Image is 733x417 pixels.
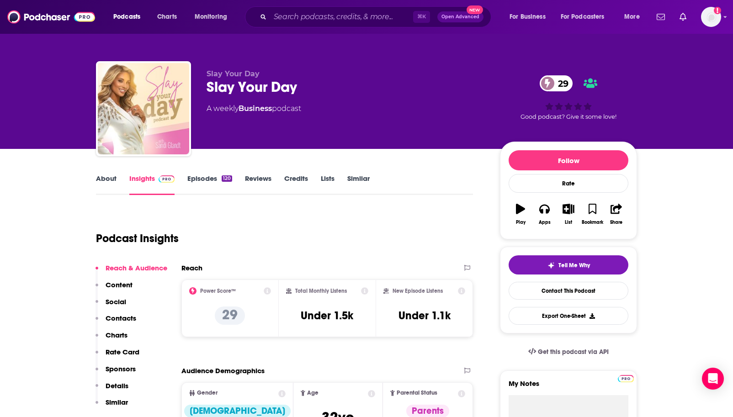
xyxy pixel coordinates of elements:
[96,348,139,364] button: Rate Card
[618,374,634,382] a: Pro website
[605,198,628,231] button: Share
[547,262,555,269] img: tell me why sparkle
[580,198,604,231] button: Bookmark
[618,10,651,24] button: open menu
[521,113,616,120] span: Good podcast? Give it some love!
[96,381,128,398] button: Details
[106,314,136,322] p: Contacts
[222,175,232,182] div: 120
[624,11,640,23] span: More
[558,262,590,269] span: Tell Me Why
[610,220,622,225] div: Share
[549,75,573,91] span: 29
[321,174,335,195] a: Lists
[106,381,128,390] p: Details
[96,398,128,415] button: Similar
[397,390,437,396] span: Parental Status
[701,7,721,27] img: User Profile
[254,6,500,27] div: Search podcasts, credits, & more...
[245,174,271,195] a: Reviews
[270,10,413,24] input: Search podcasts, credits, & more...
[509,174,628,193] div: Rate
[295,288,347,294] h2: Total Monthly Listens
[701,7,721,27] span: Logged in as sarahhallprinc
[701,7,721,27] button: Show profile menu
[539,220,551,225] div: Apps
[500,69,637,126] div: 29Good podcast? Give it some love!
[516,220,526,225] div: Play
[532,198,556,231] button: Apps
[521,341,616,363] a: Get this podcast via API
[197,390,218,396] span: Gender
[106,348,139,356] p: Rate Card
[159,175,175,183] img: Podchaser Pro
[106,364,136,373] p: Sponsors
[207,69,260,78] span: Slay Your Day
[509,150,628,170] button: Follow
[96,314,136,331] button: Contacts
[96,364,136,381] button: Sponsors
[113,11,140,23] span: Podcasts
[714,7,721,14] svg: Add a profile image
[510,11,546,23] span: For Business
[107,10,152,24] button: open menu
[347,174,370,195] a: Similar
[151,10,182,24] a: Charts
[582,220,603,225] div: Bookmark
[618,375,634,382] img: Podchaser Pro
[96,297,126,314] button: Social
[96,232,179,245] h1: Podcast Insights
[503,10,557,24] button: open menu
[96,331,127,348] button: Charts
[538,348,609,356] span: Get this podcast via API
[441,15,479,19] span: Open Advanced
[540,75,573,91] a: 29
[200,288,236,294] h2: Power Score™
[565,220,572,225] div: List
[106,331,127,339] p: Charts
[98,63,189,154] img: Slay Your Day
[509,307,628,325] button: Export One-Sheet
[187,174,232,195] a: Episodes120
[393,288,443,294] h2: New Episode Listens
[301,309,353,322] h3: Under 1.5k
[509,282,628,300] a: Contact This Podcast
[96,280,133,297] button: Content
[129,174,175,195] a: InsightsPodchaser Pro
[467,5,483,14] span: New
[676,9,690,25] a: Show notifications dropdown
[307,390,319,396] span: Age
[284,174,308,195] a: Credits
[509,198,532,231] button: Play
[653,9,669,25] a: Show notifications dropdown
[96,174,117,195] a: About
[106,264,167,272] p: Reach & Audience
[181,366,265,375] h2: Audience Demographics
[239,104,272,113] a: Business
[7,8,95,26] img: Podchaser - Follow, Share and Rate Podcasts
[188,10,239,24] button: open menu
[555,10,618,24] button: open menu
[437,11,483,22] button: Open AdvancedNew
[413,11,430,23] span: ⌘ K
[215,306,245,325] p: 29
[96,264,167,280] button: Reach & Audience
[106,398,128,406] p: Similar
[207,103,301,114] div: A weekly podcast
[106,280,133,289] p: Content
[509,255,628,274] button: tell me why sparkleTell Me Why
[195,11,227,23] span: Monitoring
[557,198,580,231] button: List
[398,309,451,322] h3: Under 1.1k
[157,11,177,23] span: Charts
[106,297,126,306] p: Social
[702,368,724,390] div: Open Intercom Messenger
[181,264,202,272] h2: Reach
[509,379,628,395] label: My Notes
[561,11,605,23] span: For Podcasters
